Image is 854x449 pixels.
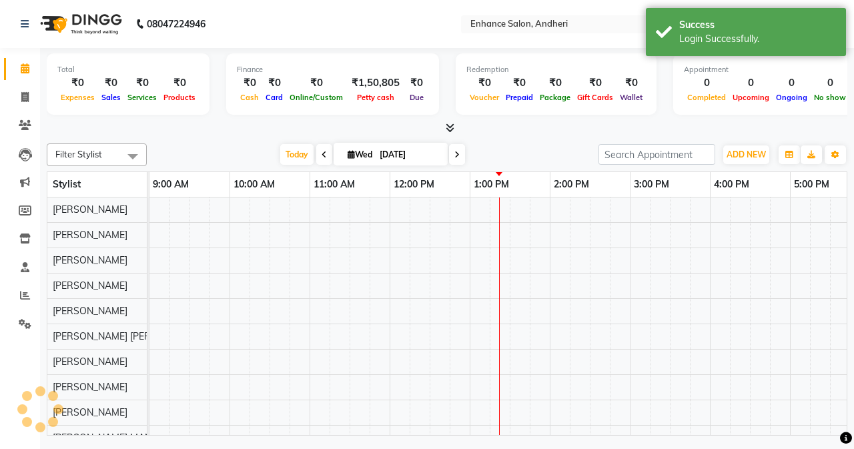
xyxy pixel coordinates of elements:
[53,178,81,190] span: Stylist
[679,18,836,32] div: Success
[598,144,715,165] input: Search Appointment
[310,175,358,194] a: 11:00 AM
[230,175,278,194] a: 10:00 AM
[727,149,766,159] span: ADD NEW
[98,93,124,102] span: Sales
[354,93,398,102] span: Petty cash
[149,175,192,194] a: 9:00 AM
[53,305,127,317] span: [PERSON_NAME]
[684,93,729,102] span: Completed
[679,32,836,46] div: Login Successfully.
[729,75,773,91] div: 0
[466,64,646,75] div: Redemption
[286,93,346,102] span: Online/Custom
[98,75,124,91] div: ₹0
[791,175,833,194] a: 5:00 PM
[376,145,442,165] input: 2025-09-03
[536,93,574,102] span: Package
[286,75,346,91] div: ₹0
[773,75,811,91] div: 0
[406,93,427,102] span: Due
[773,93,811,102] span: Ongoing
[616,75,646,91] div: ₹0
[262,93,286,102] span: Card
[53,356,127,368] span: [PERSON_NAME]
[262,75,286,91] div: ₹0
[346,75,405,91] div: ₹1,50,805
[536,75,574,91] div: ₹0
[466,75,502,91] div: ₹0
[390,175,438,194] a: 12:00 PM
[124,75,160,91] div: ₹0
[53,280,127,292] span: [PERSON_NAME]
[237,93,262,102] span: Cash
[57,64,199,75] div: Total
[57,93,98,102] span: Expenses
[280,144,314,165] span: Today
[502,93,536,102] span: Prepaid
[55,149,102,159] span: Filter Stylist
[53,406,127,418] span: [PERSON_NAME]
[53,203,127,215] span: [PERSON_NAME]
[550,175,592,194] a: 2:00 PM
[160,93,199,102] span: Products
[711,175,753,194] a: 4:00 PM
[405,75,428,91] div: ₹0
[147,5,205,43] b: 08047224946
[684,75,729,91] div: 0
[53,330,205,342] span: [PERSON_NAME] [PERSON_NAME]
[729,93,773,102] span: Upcoming
[574,75,616,91] div: ₹0
[53,229,127,241] span: [PERSON_NAME]
[237,64,428,75] div: Finance
[574,93,616,102] span: Gift Cards
[34,5,125,43] img: logo
[237,75,262,91] div: ₹0
[684,64,849,75] div: Appointment
[53,381,127,393] span: [PERSON_NAME]
[124,93,160,102] span: Services
[723,145,769,164] button: ADD NEW
[811,75,849,91] div: 0
[811,93,849,102] span: No show
[630,175,673,194] a: 3:00 PM
[53,432,175,444] span: [PERSON_NAME] MANGELA
[53,254,127,266] span: [PERSON_NAME]
[616,93,646,102] span: Wallet
[57,75,98,91] div: ₹0
[160,75,199,91] div: ₹0
[502,75,536,91] div: ₹0
[470,175,512,194] a: 1:00 PM
[466,93,502,102] span: Voucher
[344,149,376,159] span: Wed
